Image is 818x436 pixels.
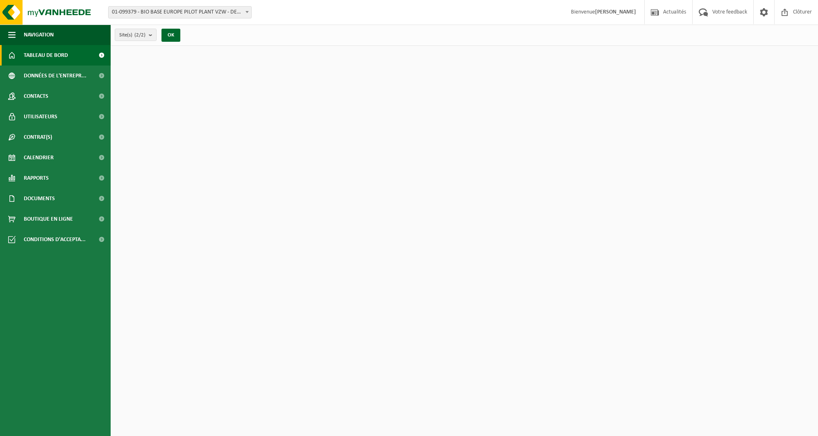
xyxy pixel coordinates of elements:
span: Documents [24,188,55,209]
span: 01-099379 - BIO BASE EUROPE PILOT PLANT VZW - DESTELDONK [108,6,252,18]
span: Conditions d'accepta... [24,229,86,250]
strong: [PERSON_NAME] [595,9,636,15]
span: Boutique en ligne [24,209,73,229]
span: Tableau de bord [24,45,68,66]
span: Rapports [24,168,49,188]
span: Utilisateurs [24,106,57,127]
button: OK [161,29,180,42]
span: Contrat(s) [24,127,52,147]
span: Site(s) [119,29,145,41]
count: (2/2) [134,32,145,38]
span: Navigation [24,25,54,45]
span: Données de l'entrepr... [24,66,86,86]
button: Site(s)(2/2) [115,29,157,41]
span: Calendrier [24,147,54,168]
span: 01-099379 - BIO BASE EUROPE PILOT PLANT VZW - DESTELDONK [109,7,251,18]
span: Contacts [24,86,48,106]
